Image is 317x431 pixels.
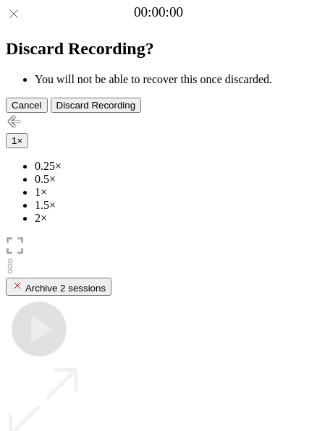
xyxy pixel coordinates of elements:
li: 1.5× [35,199,311,212]
li: 1× [35,186,311,199]
a: 00:00:00 [134,4,183,20]
div: Archive 2 sessions [12,280,106,294]
li: 0.25× [35,160,311,173]
li: You will not be able to recover this once discarded. [35,73,311,86]
button: Cancel [6,98,48,113]
h2: Discard Recording? [6,39,311,59]
li: 0.5× [35,173,311,186]
span: 1 [12,135,17,146]
button: 1× [6,133,28,148]
li: 2× [35,212,311,225]
button: Discard Recording [51,98,142,113]
button: Archive 2 sessions [6,278,111,296]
